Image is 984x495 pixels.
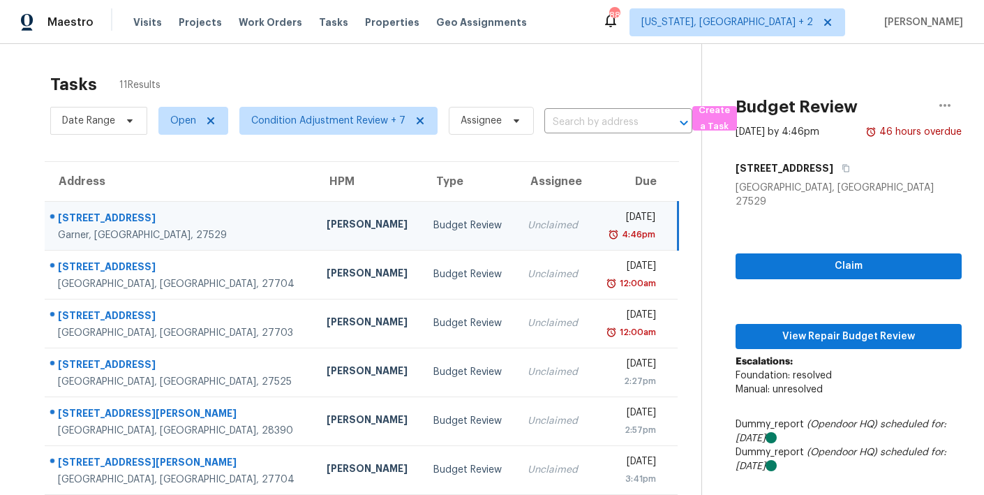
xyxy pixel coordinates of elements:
h5: [STREET_ADDRESS] [736,161,833,175]
div: 3:41pm [603,472,656,486]
span: Geo Assignments [436,15,527,29]
span: Open [170,114,196,128]
th: HPM [315,162,422,201]
button: View Repair Budget Review [736,324,962,350]
div: 88 [609,8,619,22]
img: Overdue Alarm Icon [606,276,617,290]
div: [DATE] [603,406,656,423]
span: Foundation: resolved [736,371,832,381]
span: Create a Task [699,103,730,135]
div: Budget Review [433,219,505,232]
span: [US_STATE], [GEOGRAPHIC_DATA] + 2 [641,15,813,29]
div: [DATE] [603,259,656,276]
i: (Opendoor HQ) [807,448,877,457]
div: Budget Review [433,267,505,281]
div: Unclaimed [528,316,581,330]
div: [DATE] [603,455,656,472]
i: scheduled for: [DATE] [736,448,946,471]
div: [DATE] by 4:46pm [736,125,819,139]
span: Claim [747,258,951,275]
div: [PERSON_NAME] [327,461,411,479]
span: Work Orders [239,15,302,29]
span: Condition Adjustment Review + 7 [251,114,405,128]
div: [STREET_ADDRESS] [58,211,304,228]
span: Projects [179,15,222,29]
div: [STREET_ADDRESS] [58,309,304,326]
div: Budget Review [433,463,505,477]
div: 2:57pm [603,423,656,437]
div: [PERSON_NAME] [327,364,411,381]
div: [PERSON_NAME] [327,266,411,283]
span: Tasks [319,17,348,27]
div: 12:00am [617,325,656,339]
div: [STREET_ADDRESS][PERSON_NAME] [58,406,304,424]
div: [GEOGRAPHIC_DATA], [GEOGRAPHIC_DATA] 27529 [736,181,962,209]
div: [PERSON_NAME] [327,315,411,332]
div: [PERSON_NAME] [327,413,411,430]
span: Properties [365,15,419,29]
div: Budget Review [433,316,505,330]
div: [GEOGRAPHIC_DATA], [GEOGRAPHIC_DATA], 27525 [58,375,304,389]
div: [STREET_ADDRESS] [58,357,304,375]
th: Type [422,162,516,201]
span: [PERSON_NAME] [879,15,963,29]
img: Overdue Alarm Icon [865,125,877,139]
span: Maestro [47,15,94,29]
span: Manual: unresolved [736,385,823,394]
th: Due [592,162,678,201]
h2: Budget Review [736,100,858,114]
div: Unclaimed [528,219,581,232]
div: Dummy_report [736,445,962,473]
span: Visits [133,15,162,29]
div: 46 hours overdue [877,125,962,139]
div: [GEOGRAPHIC_DATA], [GEOGRAPHIC_DATA], 28390 [58,424,304,438]
div: Unclaimed [528,414,581,428]
button: Open [674,113,694,133]
div: 2:27pm [603,374,656,388]
span: 11 Results [119,78,161,92]
i: scheduled for: [DATE] [736,420,946,443]
th: Assignee [516,162,592,201]
span: View Repair Budget Review [747,328,951,346]
div: [GEOGRAPHIC_DATA], [GEOGRAPHIC_DATA], 27703 [58,326,304,340]
div: Dummy_report [736,418,962,445]
b: Escalations: [736,357,793,367]
div: [GEOGRAPHIC_DATA], [GEOGRAPHIC_DATA], 27704 [58,277,304,291]
div: [STREET_ADDRESS][PERSON_NAME] [58,455,304,473]
div: [STREET_ADDRESS] [58,260,304,277]
img: Overdue Alarm Icon [606,325,617,339]
div: 12:00am [617,276,656,290]
button: Copy Address [833,156,852,181]
button: Claim [736,253,962,279]
i: (Opendoor HQ) [807,420,877,429]
div: [DATE] [603,357,656,374]
div: [PERSON_NAME] [327,217,411,235]
div: Unclaimed [528,365,581,379]
div: Garner, [GEOGRAPHIC_DATA], 27529 [58,228,304,242]
div: [DATE] [603,308,656,325]
input: Search by address [544,112,653,133]
button: Create a Task [692,106,737,131]
th: Address [45,162,315,201]
h2: Tasks [50,77,97,91]
img: Overdue Alarm Icon [608,228,619,242]
span: Date Range [62,114,115,128]
div: Unclaimed [528,463,581,477]
div: 4:46pm [619,228,655,242]
div: Unclaimed [528,267,581,281]
div: Budget Review [433,414,505,428]
div: Budget Review [433,365,505,379]
span: Assignee [461,114,502,128]
div: [GEOGRAPHIC_DATA], [GEOGRAPHIC_DATA], 27704 [58,473,304,487]
div: [DATE] [603,210,655,228]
